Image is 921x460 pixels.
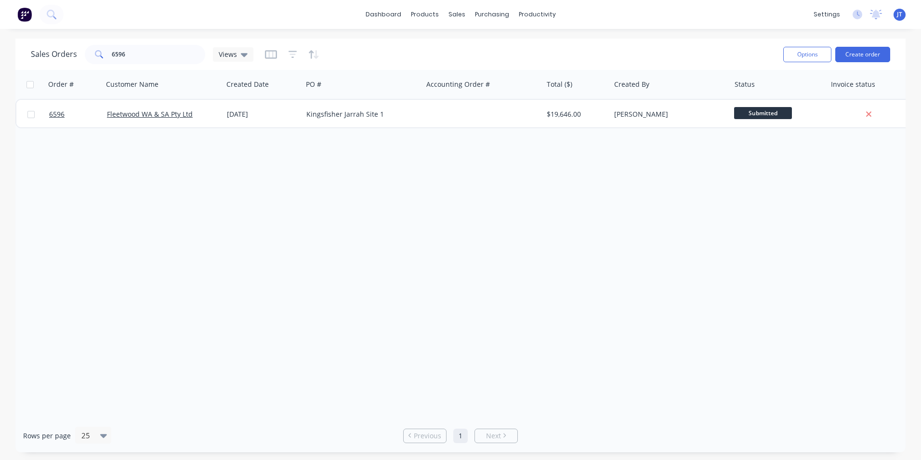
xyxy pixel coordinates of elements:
[399,429,522,443] ul: Pagination
[897,10,902,19] span: JT
[547,80,572,89] div: Total ($)
[835,47,890,62] button: Create order
[614,80,649,89] div: Created By
[547,109,603,119] div: $19,646.00
[23,431,71,441] span: Rows per page
[219,49,237,59] span: Views
[361,7,406,22] a: dashboard
[831,80,875,89] div: Invoice status
[426,80,490,89] div: Accounting Order #
[226,80,269,89] div: Created Date
[470,7,514,22] div: purchasing
[107,109,193,119] a: Fleetwood WA & SA Pty Ltd
[404,431,446,441] a: Previous page
[31,50,77,59] h1: Sales Orders
[49,100,107,129] a: 6596
[106,80,158,89] div: Customer Name
[112,45,206,64] input: Search...
[414,431,441,441] span: Previous
[734,107,792,119] span: Submitted
[17,7,32,22] img: Factory
[306,80,321,89] div: PO #
[809,7,845,22] div: settings
[783,47,831,62] button: Options
[486,431,501,441] span: Next
[444,7,470,22] div: sales
[614,109,721,119] div: [PERSON_NAME]
[49,109,65,119] span: 6596
[48,80,74,89] div: Order #
[306,109,413,119] div: Kingsfisher Jarrah Site 1
[227,109,299,119] div: [DATE]
[453,429,468,443] a: Page 1 is your current page
[514,7,561,22] div: productivity
[475,431,517,441] a: Next page
[406,7,444,22] div: products
[735,80,755,89] div: Status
